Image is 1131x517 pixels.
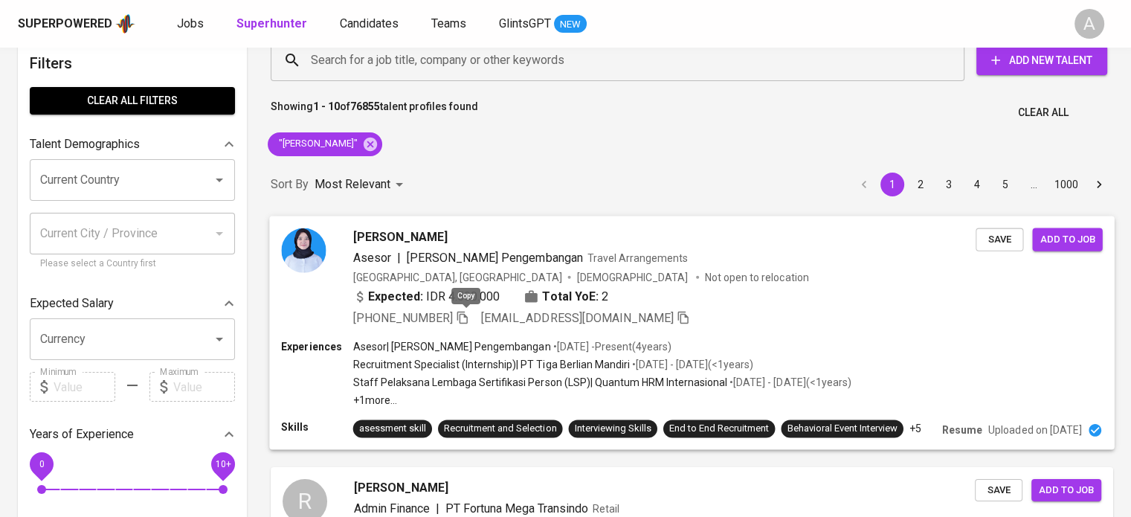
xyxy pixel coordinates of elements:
[177,16,204,30] span: Jobs
[353,250,391,264] span: Asesor
[359,422,426,436] div: asessment skill
[976,228,1023,251] button: Save
[268,137,367,151] span: "[PERSON_NAME]"
[1039,482,1094,499] span: Add to job
[353,310,453,324] span: [PHONE_NUMBER]
[554,17,587,32] span: NEW
[577,269,690,284] span: [DEMOGRAPHIC_DATA]
[499,15,587,33] a: GlintsGPT NEW
[315,171,408,199] div: Most Relevant
[177,15,207,33] a: Jobs
[975,479,1022,502] button: Save
[1074,9,1104,39] div: A
[353,228,448,245] span: [PERSON_NAME]
[965,173,989,196] button: Go to page 4
[1032,228,1102,251] button: Add to job
[909,421,921,436] p: +5
[353,375,728,390] p: Staff Pelaksana Lembaga Sertifikasi Person (LSP) | Quantum HRM Internasional
[313,100,340,112] b: 1 - 10
[880,173,904,196] button: page 1
[30,51,235,75] h6: Filters
[236,16,307,30] b: Superhunter
[669,422,769,436] div: End to End Recruitment
[209,170,230,190] button: Open
[281,420,352,434] p: Skills
[1050,173,1083,196] button: Go to page 1000
[42,91,223,110] span: Clear All filters
[630,357,753,372] p: • [DATE] - [DATE] ( <1 years )
[271,216,1113,449] a: [PERSON_NAME]Asesor|[PERSON_NAME] PengembanganTravel Arrangements[GEOGRAPHIC_DATA], [GEOGRAPHIC_D...
[271,176,309,193] p: Sort By
[353,393,851,408] p: +1 more ...
[268,132,382,156] div: "[PERSON_NAME]"
[18,13,135,35] a: Superpoweredapp logo
[209,329,230,350] button: Open
[340,15,402,33] a: Candidates
[1040,231,1095,248] span: Add to job
[444,422,556,436] div: Recruitment and Selection
[976,45,1107,75] button: Add New Talent
[353,287,500,305] div: IDR 4.500.000
[30,129,235,159] div: Talent Demographics
[173,372,235,402] input: Value
[550,339,671,354] p: • [DATE] - Present ( 4 years )
[30,426,134,443] p: Years of Experience
[354,479,448,497] span: [PERSON_NAME]
[30,420,235,449] div: Years of Experience
[942,423,982,437] p: Resume
[40,257,225,272] p: Please select a Country first
[575,422,651,436] div: Interviewing Skills
[593,503,619,515] span: Retail
[397,248,401,266] span: |
[281,228,326,272] img: a91820b2f63a66b8ae291749f59e2bbc.png
[988,423,1081,437] p: Uploaded on [DATE]
[602,287,608,305] span: 2
[236,15,310,33] a: Superhunter
[983,231,1016,248] span: Save
[1022,177,1045,192] div: …
[787,422,897,436] div: Behavioral Event Interview
[1087,173,1111,196] button: Go to next page
[937,173,961,196] button: Go to page 3
[499,16,551,30] span: GlintsGPT
[340,16,399,30] span: Candidates
[850,173,1113,196] nav: pagination navigation
[353,339,551,354] p: Asesor | [PERSON_NAME] Pengembangan
[350,100,380,112] b: 76855
[30,87,235,115] button: Clear All filters
[988,51,1095,70] span: Add New Talent
[353,357,630,372] p: Recruitment Specialist (Internship) | PT Tiga Berlian Mandiri
[542,287,598,305] b: Total YoE:
[445,501,588,516] span: PT Fortuna Mega Transindo
[39,459,44,469] span: 0
[1012,99,1074,126] button: Clear All
[281,339,352,354] p: Experiences
[30,295,114,312] p: Expected Salary
[368,287,423,305] b: Expected:
[1018,103,1069,122] span: Clear All
[431,15,469,33] a: Teams
[18,16,112,33] div: Superpowered
[993,173,1017,196] button: Go to page 5
[353,269,562,284] div: [GEOGRAPHIC_DATA], [GEOGRAPHIC_DATA]
[215,459,231,469] span: 10+
[354,501,430,516] span: Admin Finance
[115,13,135,35] img: app logo
[1031,479,1101,502] button: Add to job
[30,289,235,318] div: Expected Salary
[982,482,1015,499] span: Save
[705,269,808,284] p: Not open to relocation
[909,173,932,196] button: Go to page 2
[481,310,674,324] span: [EMAIL_ADDRESS][DOMAIN_NAME]
[54,372,115,402] input: Value
[727,375,851,390] p: • [DATE] - [DATE] ( <1 years )
[315,176,390,193] p: Most Relevant
[431,16,466,30] span: Teams
[271,99,478,126] p: Showing of talent profiles found
[587,251,688,263] span: Travel Arrangements
[407,250,583,264] span: [PERSON_NAME] Pengembangan
[30,135,140,153] p: Talent Demographics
